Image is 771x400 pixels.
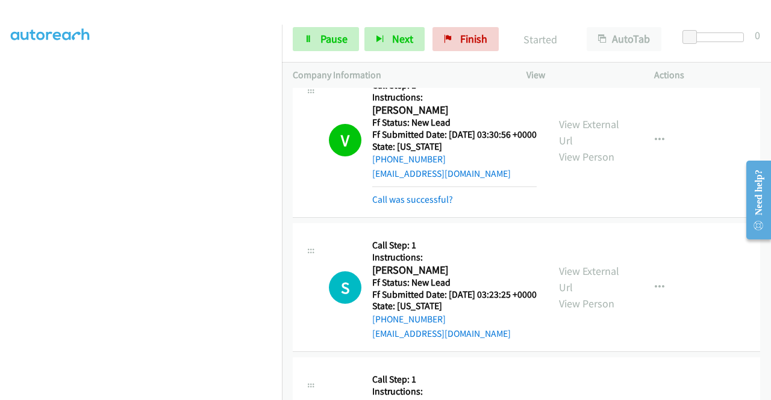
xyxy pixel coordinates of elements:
a: View Person [559,297,614,310]
h1: V [329,124,361,156]
a: [PHONE_NUMBER] [372,313,446,325]
a: Finish [432,27,499,51]
p: View [526,68,632,82]
p: Company Information [293,68,505,82]
a: View External Url [559,264,619,294]
p: Actions [654,68,760,82]
button: Next [364,27,425,51]
a: [EMAIL_ADDRESS][DOMAIN_NAME] [372,328,511,339]
div: Delay between calls (in seconds) [688,32,744,42]
a: View Person [559,150,614,164]
h5: Call Step: 1 [372,239,537,251]
h5: Ff Status: New Lead [372,277,537,289]
a: Call was successful? [372,194,453,205]
p: Started [515,31,565,48]
h5: Instructions: [372,386,537,398]
h5: Ff Submitted Date: [DATE] 03:30:56 +0000 [372,129,537,141]
h5: State: [US_STATE] [372,141,537,153]
div: The call is yet to be attempted [329,271,361,304]
h1: S [329,271,361,304]
h5: Instructions: [372,251,537,263]
span: Pause [320,32,348,46]
a: Pause [293,27,359,51]
div: 0 [755,27,760,43]
a: View External Url [559,117,619,147]
span: Finish [460,32,487,46]
h5: Call Step: 1 [372,374,537,386]
button: AutoTab [587,27,661,51]
h2: [PERSON_NAME] [372,103,533,117]
h5: Instructions: [372,91,537,103]
h2: [PERSON_NAME] [372,263,533,277]
h5: Ff Status: New Lead [372,117,537,129]
span: Next [392,32,413,46]
a: [EMAIL_ADDRESS][DOMAIN_NAME] [372,168,511,179]
iframe: Resource Center [737,152,771,248]
h5: Ff Submitted Date: [DATE] 03:23:25 +0000 [372,289,537,301]
a: [PHONE_NUMBER] [372,153,446,165]
h5: State: [US_STATE] [372,300,537,312]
